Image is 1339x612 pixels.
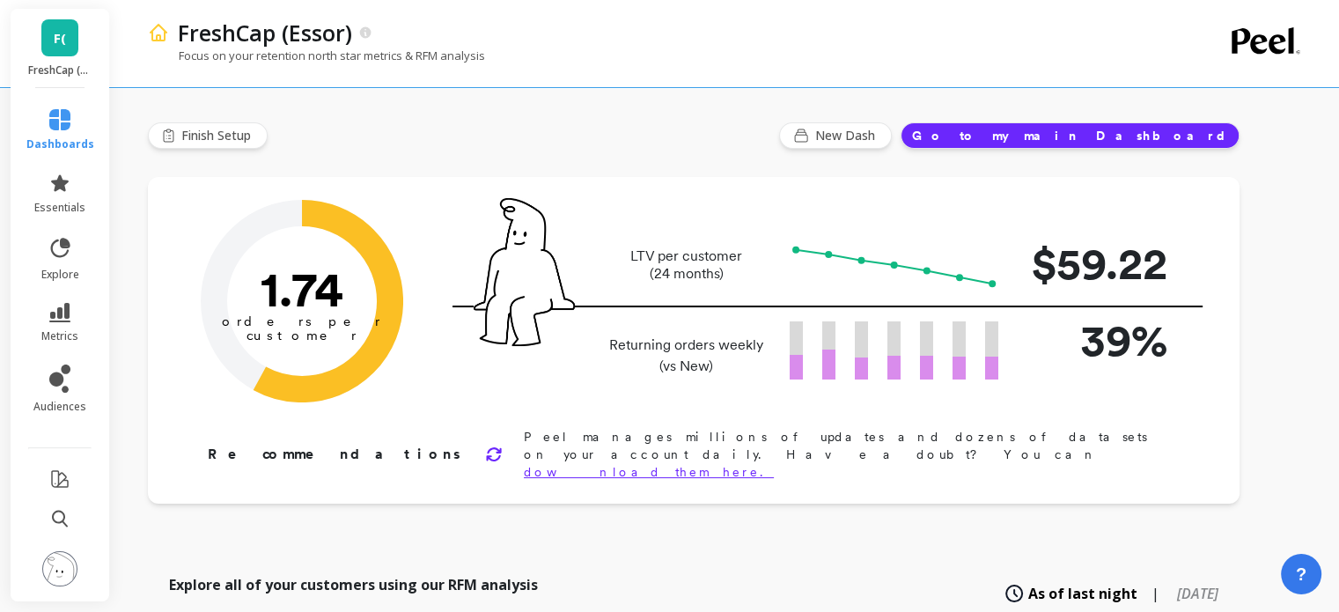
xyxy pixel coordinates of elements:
span: | [1151,583,1159,604]
p: Focus on your retention north star metrics & RFM analysis [148,48,485,63]
p: Returning orders weekly (vs New) [604,335,769,377]
p: Recommendations [208,444,464,465]
p: Peel manages millions of updates and dozens of datasets on your account daily. Have a doubt? You can [524,428,1183,481]
img: header icon [148,22,169,43]
span: metrics [41,329,78,343]
p: FreshCap (Essor) [28,63,92,77]
a: download them here. [524,465,774,479]
span: Finish Setup [181,127,256,144]
span: F( [54,28,66,48]
text: 1.74 [261,260,343,318]
span: audiences [33,400,86,414]
span: essentials [34,201,85,215]
span: As of last night [1028,583,1137,604]
img: profile picture [42,551,77,586]
button: Finish Setup [148,122,268,149]
p: 39% [1026,307,1167,373]
img: pal seatted on line [474,198,575,346]
span: dashboards [26,137,94,151]
tspan: orders per [222,313,382,329]
button: New Dash [779,122,892,149]
p: LTV per customer (24 months) [604,247,769,283]
span: explore [41,268,79,282]
span: [DATE] [1177,584,1218,603]
p: FreshCap (Essor) [178,18,352,48]
button: Go to my main Dashboard [901,122,1240,149]
p: Explore all of your customers using our RFM analysis [169,574,538,595]
button: ? [1281,554,1321,594]
p: $59.22 [1026,231,1167,297]
span: New Dash [815,127,880,144]
span: ? [1296,562,1306,586]
tspan: customer [246,328,358,343]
